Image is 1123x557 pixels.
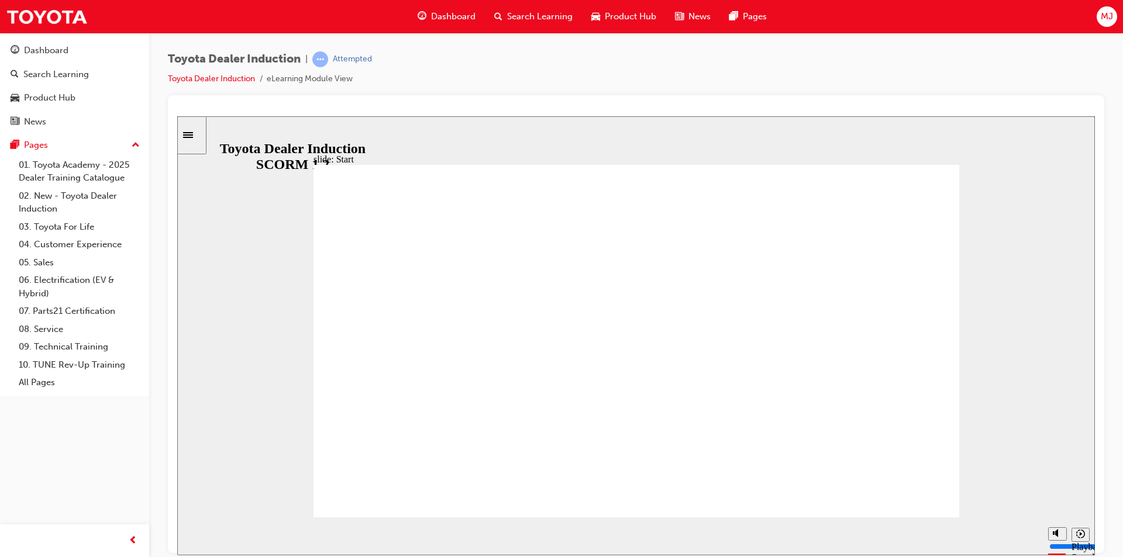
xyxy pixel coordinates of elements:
a: 03. Toyota For Life [14,218,144,236]
a: guage-iconDashboard [408,5,485,29]
span: news-icon [11,117,19,127]
a: pages-iconPages [720,5,776,29]
span: Dashboard [431,10,476,23]
img: Trak [6,4,88,30]
div: Playback Speed [894,425,912,447]
a: Dashboard [5,40,144,61]
span: Search Learning [507,10,573,23]
span: Pages [743,10,767,23]
a: All Pages [14,373,144,392]
a: search-iconSearch Learning [485,5,582,29]
button: Playback speed [894,411,912,425]
div: Attempted [333,54,372,65]
span: guage-icon [11,46,19,56]
a: car-iconProduct Hub [582,5,666,29]
input: volume [872,425,948,435]
a: 07. Parts21 Certification [14,302,144,320]
button: DashboardSearch LearningProduct HubNews [5,37,144,134]
a: 05. Sales [14,254,144,272]
a: Toyota Dealer Induction [168,74,255,84]
a: 08. Service [14,320,144,338]
span: News [688,10,711,23]
span: guage-icon [418,9,426,24]
a: 04. Customer Experience [14,236,144,254]
span: prev-icon [129,534,137,548]
button: Pages [5,134,144,156]
span: search-icon [11,70,19,80]
span: pages-icon [729,9,738,24]
span: | [305,53,308,66]
a: 01. Toyota Academy - 2025 Dealer Training Catalogue [14,156,144,187]
div: News [24,115,46,129]
button: Mute (Ctrl+Alt+M) [871,411,890,424]
span: Product Hub [605,10,656,23]
span: car-icon [591,9,600,24]
span: pages-icon [11,140,19,151]
span: MJ [1101,10,1113,23]
span: learningRecordVerb_ATTEMPT-icon [312,51,328,67]
a: Search Learning [5,64,144,85]
span: news-icon [675,9,684,24]
span: up-icon [132,138,140,153]
div: misc controls [865,401,912,439]
div: Product Hub [24,91,75,105]
a: 06. Electrification (EV & Hybrid) [14,271,144,302]
li: eLearning Module View [267,72,353,86]
a: news-iconNews [666,5,720,29]
a: 02. New - Toyota Dealer Induction [14,187,144,218]
div: Search Learning [23,68,89,81]
span: car-icon [11,93,19,103]
a: 09. Technical Training [14,338,144,356]
div: Pages [24,139,48,152]
a: News [5,111,144,133]
a: 10. TUNE Rev-Up Training [14,356,144,374]
span: search-icon [494,9,502,24]
button: MJ [1097,6,1117,27]
a: Product Hub [5,87,144,109]
span: Toyota Dealer Induction [168,53,301,66]
div: Dashboard [24,44,68,57]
